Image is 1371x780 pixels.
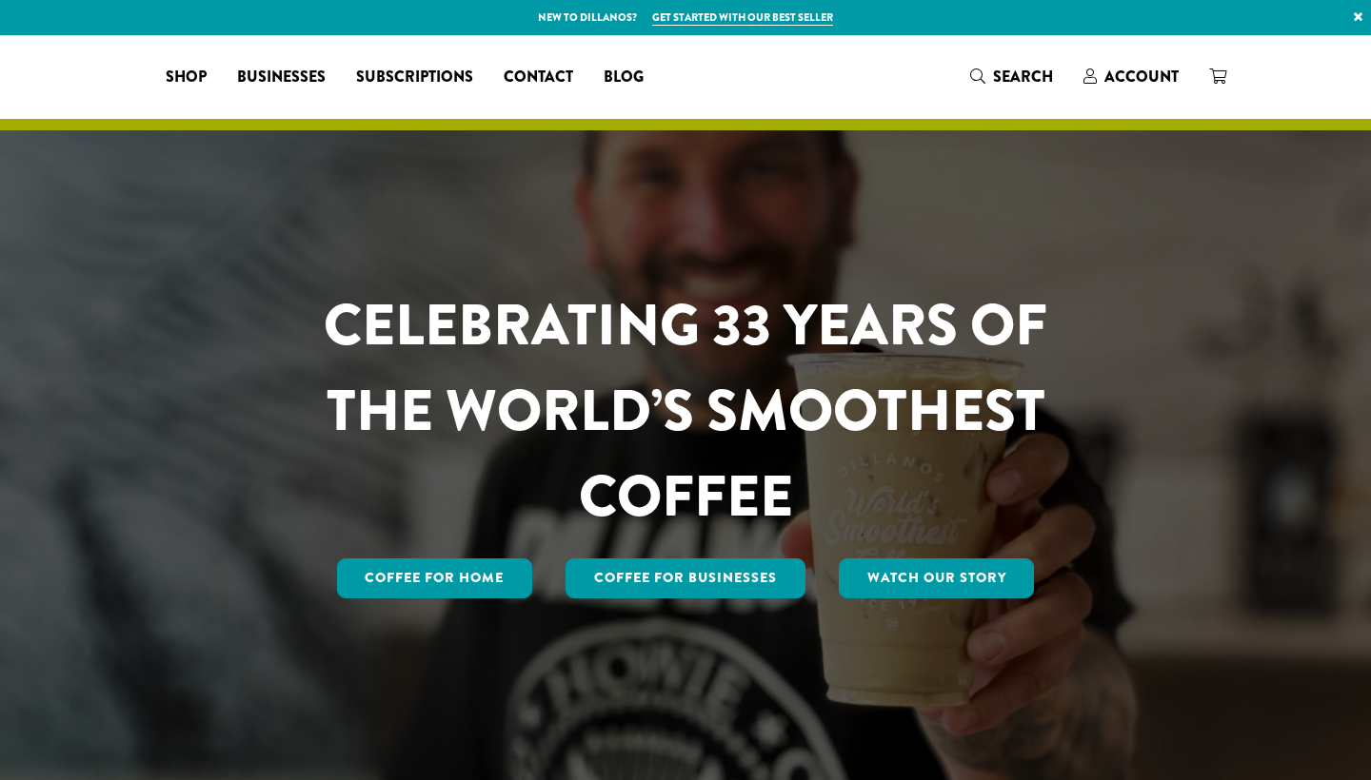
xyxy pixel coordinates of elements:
[268,283,1103,539] h1: CELEBRATING 33 YEARS OF THE WORLD’S SMOOTHEST COFFEE
[604,66,644,89] span: Blog
[150,62,222,92] a: Shop
[955,61,1068,92] a: Search
[652,10,833,26] a: Get started with our best seller
[504,66,573,89] span: Contact
[566,558,805,598] a: Coffee For Businesses
[237,66,326,89] span: Businesses
[993,66,1053,88] span: Search
[356,66,473,89] span: Subscriptions
[166,66,207,89] span: Shop
[839,558,1035,598] a: Watch Our Story
[1104,66,1179,88] span: Account
[337,558,533,598] a: Coffee for Home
